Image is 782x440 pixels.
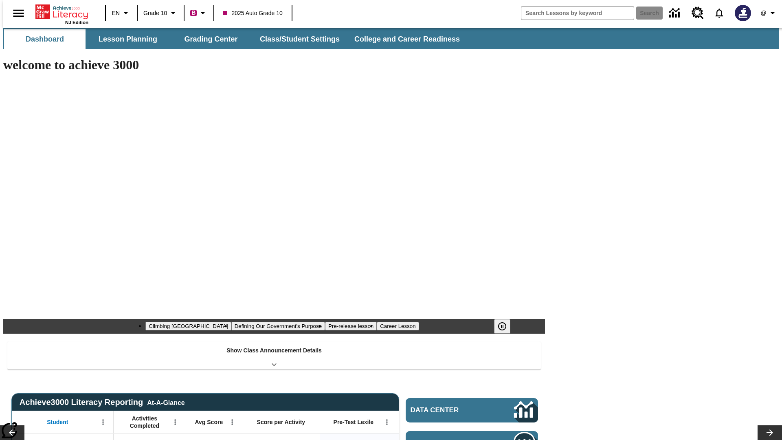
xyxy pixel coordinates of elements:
span: B [191,8,195,18]
a: Resource Center, Will open in new tab [687,2,709,24]
button: Boost Class color is violet red. Change class color [187,6,211,20]
a: Home [35,4,88,20]
span: Student [47,418,68,426]
div: Pause [494,319,518,334]
span: Pre-Test Lexile [334,418,374,426]
button: Open Menu [381,416,393,428]
span: Score per Activity [257,418,305,426]
button: Slide 3 Pre-release lesson [325,322,377,330]
span: Avg Score [195,418,223,426]
button: Open Menu [169,416,181,428]
span: NJ Edition [65,20,88,25]
button: Slide 4 Career Lesson [377,322,419,330]
div: SubNavbar [3,29,467,49]
img: Avatar [735,5,751,21]
button: Pause [494,319,510,334]
span: EN [112,9,120,18]
button: Grade: Grade 10, Select a grade [140,6,181,20]
button: Open side menu [7,1,31,25]
button: Profile/Settings [756,6,782,20]
button: Lesson Planning [87,29,169,49]
span: Activities Completed [118,415,171,429]
button: Slide 2 Defining Our Government's Purpose [231,322,325,330]
a: Data Center [406,398,538,422]
a: Data Center [664,2,687,24]
button: Grading Center [170,29,252,49]
div: Home [35,3,88,25]
span: Data Center [411,406,487,414]
div: At-A-Glance [147,398,185,407]
button: Open Menu [226,416,238,428]
button: College and Career Readiness [348,29,466,49]
div: SubNavbar [3,28,779,49]
button: Dashboard [4,29,86,49]
button: Select a new avatar [730,2,756,24]
button: Open Menu [97,416,109,428]
button: Class/Student Settings [253,29,346,49]
p: Show Class Announcement Details [226,346,322,355]
button: Slide 1 Climbing Mount Tai [145,322,231,330]
button: Language: EN, Select a language [108,6,134,20]
a: Notifications [709,2,730,24]
button: Lesson carousel, Next [758,425,782,440]
span: 2025 Auto Grade 10 [223,9,282,18]
div: Show Class Announcement Details [7,341,541,370]
span: Grade 10 [143,9,167,18]
h1: welcome to achieve 3000 [3,57,545,73]
span: Achieve3000 Literacy Reporting [20,398,185,407]
span: @ [760,9,766,18]
input: search field [521,7,634,20]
